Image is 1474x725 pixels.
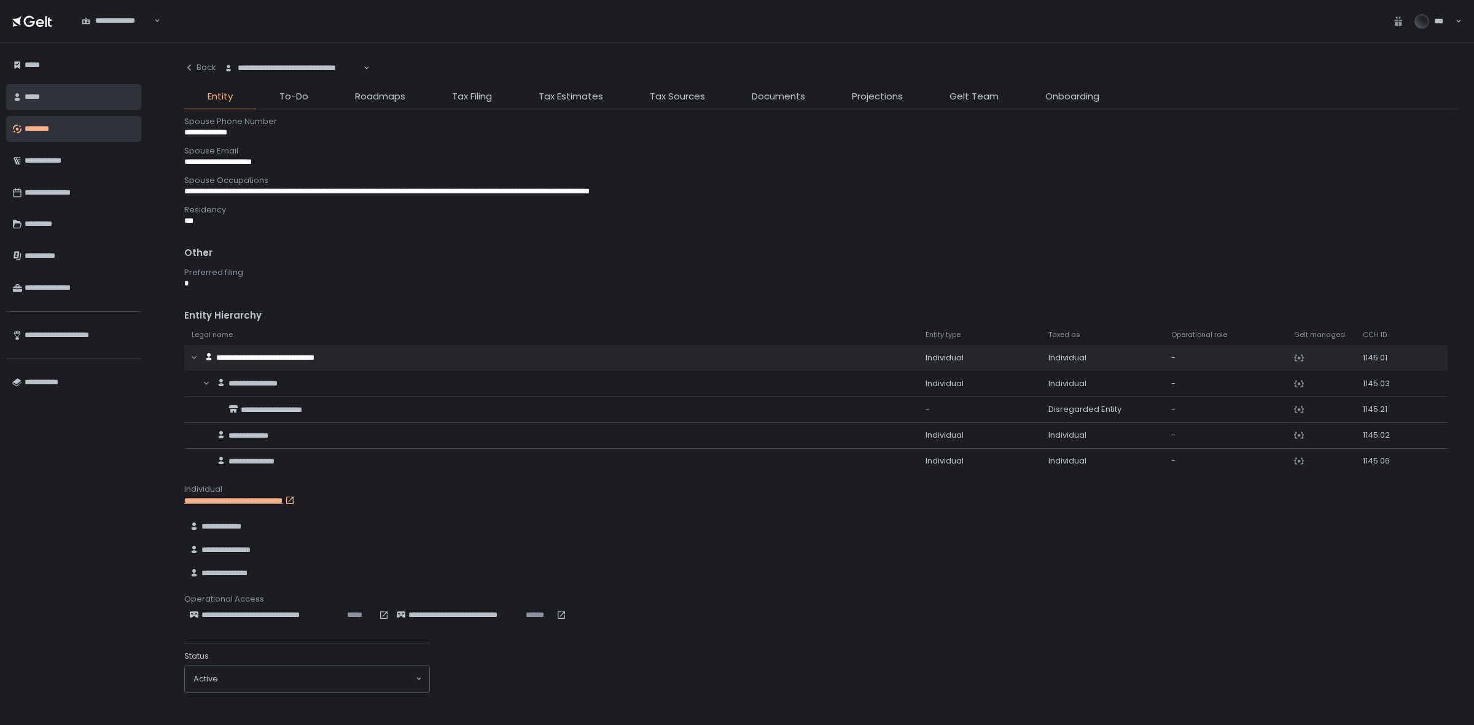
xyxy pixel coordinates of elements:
span: Tax Estimates [539,90,603,104]
span: Status [184,651,209,662]
div: - [1171,430,1279,441]
div: - [1171,456,1279,467]
div: Disregarded Entity [1048,404,1156,415]
span: active [193,673,218,684]
div: Individual [1048,456,1156,467]
span: Entity [208,90,233,104]
div: Individual [926,352,1034,363]
div: - [1171,378,1279,389]
span: Tax Filing [452,90,492,104]
div: Spouse Phone Number [184,116,1457,127]
div: Spouse Email [184,145,1457,157]
div: Search for option [74,8,160,34]
div: Back [184,62,216,73]
span: CCH ID [1363,330,1387,339]
div: Individual [1048,378,1156,389]
span: Tax Sources [650,90,705,104]
div: Entity Hierarchy [184,309,1457,323]
span: Onboarding [1045,90,1099,104]
div: Individual [1048,352,1156,363]
div: Search for option [185,665,429,692]
div: Operational Access [184,594,1457,605]
div: - [1171,352,1279,363]
div: Individual [926,378,1034,389]
div: Individual [926,456,1034,467]
span: Operational role [1171,330,1227,339]
span: To-Do [279,90,308,104]
div: Individual [926,430,1034,441]
div: Residency [184,204,1457,215]
span: Legal name [192,330,233,339]
span: Projections [852,90,903,104]
div: 1145.01 [1363,352,1402,363]
span: Gelt managed [1294,330,1345,339]
span: Taxed as [1048,330,1080,339]
input: Search for option [218,673,415,685]
div: - [1171,404,1279,415]
button: Back [184,55,216,80]
div: Search for option [216,55,370,81]
span: Gelt Team [950,90,999,104]
div: Individual [184,484,1457,495]
div: - [926,404,1034,415]
div: 1145.21 [1363,404,1402,415]
div: 1145.02 [1363,430,1402,441]
div: 1145.03 [1363,378,1402,389]
span: Entity type [926,330,961,339]
div: Spouse Occupations [184,175,1457,186]
span: Documents [752,90,805,104]
span: Roadmaps [355,90,405,104]
div: Individual [1048,430,1156,441]
div: Other [184,246,1457,260]
div: Preferred filing [184,267,1457,278]
div: 1145.06 [1363,456,1402,467]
